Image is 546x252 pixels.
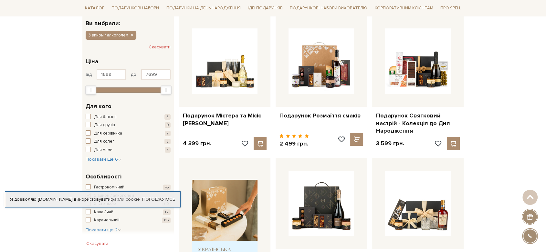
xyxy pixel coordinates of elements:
div: Ви вибрали: [82,15,174,26]
p: 3 599 грн. [376,140,404,147]
span: Особливості [86,172,121,181]
a: Про Spell [438,3,464,13]
span: +16 [162,217,171,223]
span: Ціна [86,57,98,66]
span: 3 [164,139,171,144]
span: Для мами [94,147,112,153]
button: Для батьків 3 [86,114,171,120]
a: Подарунок Розмаїття смаків [279,112,363,119]
span: 7 [165,131,171,136]
input: Ціна [141,69,171,80]
span: Для батьків [94,114,117,120]
span: 3 [164,114,171,120]
span: Показати ще 6 [86,156,122,162]
input: Ціна [97,69,126,80]
a: Подарунок Святковий настрій - Колекція до Дня Народження [376,112,460,135]
button: Для колег 3 [86,138,171,145]
button: Для мами 4 [86,147,171,153]
div: Min [85,86,96,95]
span: Кава / чай [94,209,113,216]
span: 4 [165,147,171,153]
a: Подарункові набори [109,3,162,13]
a: Подарунки на День народження [164,3,243,13]
button: Гастрономічний +5 [86,184,171,191]
p: 2 499 грн. [279,140,309,147]
span: Для колег [94,138,114,145]
a: Ідеї подарунків [245,3,285,13]
a: Корпоративним клієнтам [372,3,436,14]
span: Карамельний [94,217,120,224]
button: З вином / алкоголем [86,31,136,39]
a: Подарункові набори вихователю [287,3,370,14]
span: +5 [163,185,171,190]
button: Кава / чай +2 [86,209,171,216]
button: Показати ще 6 [86,156,122,163]
button: Показати ще 2 [86,227,121,233]
a: файли cookie [110,197,140,202]
span: +2 [163,209,171,215]
a: Погоджуюсь [142,197,175,202]
span: Гастрономічний [94,184,124,191]
span: Для кого [86,102,111,111]
a: Каталог [82,3,107,13]
span: З вином / алкоголем [88,32,128,38]
button: Для керівника 7 [86,130,171,137]
div: Я дозволяю [DOMAIN_NAME] використовувати [5,197,180,202]
span: Показати ще 2 [86,227,121,233]
div: Max [161,86,172,95]
span: Для друзів [94,122,115,128]
button: Скасувати [149,42,171,52]
span: від [86,72,92,77]
span: Для керівника [94,130,122,137]
span: 9 [165,122,171,128]
button: Карамельний +16 [86,217,171,224]
button: Скасувати [82,238,112,249]
p: 4 399 грн. [183,140,211,147]
a: Подарунок Містера та Місіс [PERSON_NAME] [183,112,267,127]
button: Для друзів 9 [86,122,171,128]
span: до [131,72,136,77]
